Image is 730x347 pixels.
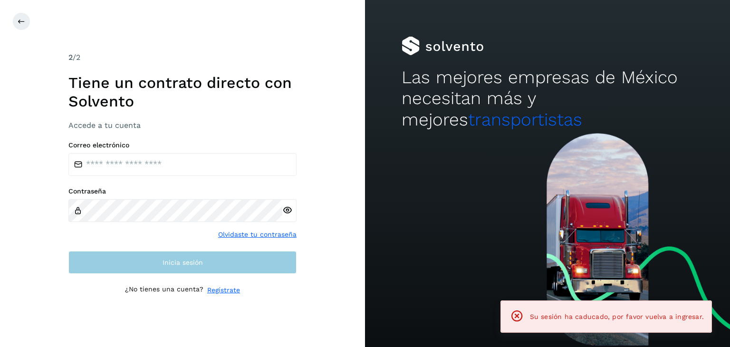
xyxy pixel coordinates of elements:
span: 2 [68,53,73,62]
h2: Las mejores empresas de México necesitan más y mejores [402,67,693,130]
span: Su sesión ha caducado, por favor vuelva a ingresar. [530,313,704,320]
button: Inicia sesión [68,251,297,274]
label: Contraseña [68,187,297,195]
h3: Accede a tu cuenta [68,121,297,130]
a: Regístrate [207,285,240,295]
h1: Tiene un contrato directo con Solvento [68,74,297,110]
label: Correo electrónico [68,141,297,149]
a: Olvidaste tu contraseña [218,230,297,240]
div: /2 [68,52,297,63]
span: transportistas [468,109,582,130]
p: ¿No tienes una cuenta? [125,285,203,295]
span: Inicia sesión [163,259,203,266]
